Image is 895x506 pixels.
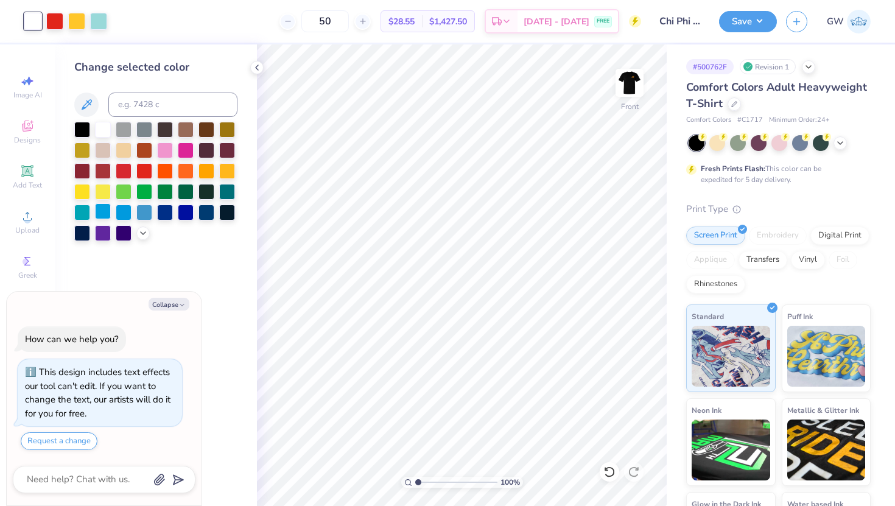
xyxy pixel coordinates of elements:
span: Upload [15,225,40,235]
div: Screen Print [686,227,745,245]
strong: Fresh Prints Flash: [701,164,765,174]
img: Metallic & Glitter Ink [787,420,866,480]
img: Neon Ink [692,420,770,480]
img: Puff Ink [787,326,866,387]
span: FREE [597,17,609,26]
span: Standard [692,310,724,323]
span: Puff Ink [787,310,813,323]
input: Untitled Design [650,9,710,33]
img: Gray Willits [847,10,871,33]
span: # C1717 [737,115,763,125]
span: Comfort Colors [686,115,731,125]
input: e.g. 7428 c [108,93,237,117]
span: [DATE] - [DATE] [524,15,589,28]
div: This color can be expedited for 5 day delivery. [701,163,851,185]
button: Save [719,11,777,32]
div: Revision 1 [740,59,796,74]
div: This design includes text effects our tool can't edit. If you want to change the text, our artist... [25,366,170,420]
div: Vinyl [791,251,825,269]
div: Print Type [686,202,871,216]
span: Neon Ink [692,404,721,416]
div: Embroidery [749,227,807,245]
span: Image AI [13,90,42,100]
img: Standard [692,326,770,387]
div: Transfers [739,251,787,269]
span: Comfort Colors Adult Heavyweight T-Shirt [686,80,867,111]
div: Front [621,101,639,112]
span: Add Text [13,180,42,190]
div: How can we help you? [25,333,119,345]
div: Digital Print [810,227,869,245]
div: Applique [686,251,735,269]
span: Greek [18,270,37,280]
span: Designs [14,135,41,145]
span: GW [827,15,844,29]
span: Metallic & Glitter Ink [787,404,859,416]
button: Collapse [149,298,189,311]
div: Rhinestones [686,275,745,293]
div: Change selected color [74,59,237,76]
div: # 500762F [686,59,734,74]
button: Request a change [21,432,97,450]
div: 7710 C [63,179,100,196]
img: Front [617,71,642,95]
input: – – [301,10,349,32]
span: Minimum Order: 24 + [769,115,830,125]
span: 100 % [500,477,520,488]
span: $28.55 [388,15,415,28]
div: Foil [829,251,857,269]
a: GW [827,10,871,33]
span: $1,427.50 [429,15,467,28]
